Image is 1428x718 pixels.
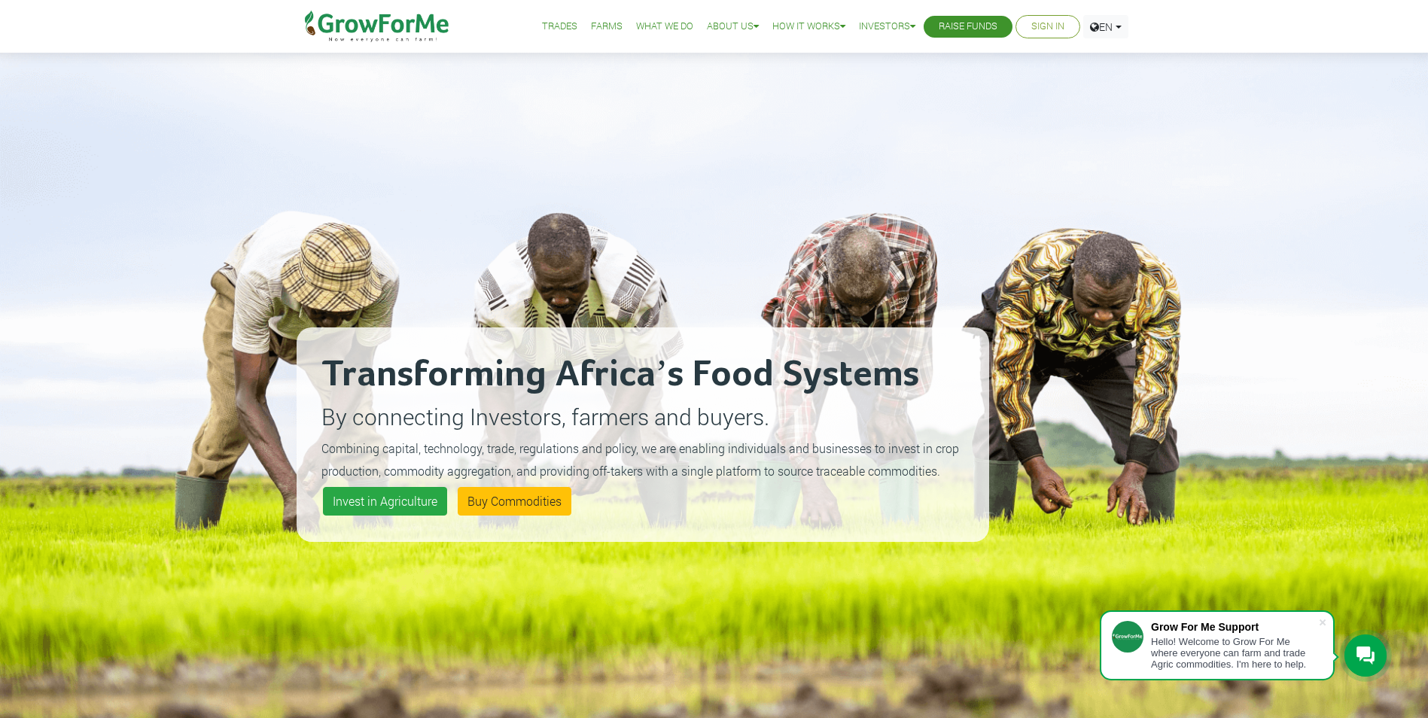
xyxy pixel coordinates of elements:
[542,19,577,35] a: Trades
[859,19,915,35] a: Investors
[939,19,997,35] a: Raise Funds
[591,19,623,35] a: Farms
[1151,621,1318,633] div: Grow For Me Support
[772,19,845,35] a: How it Works
[323,487,447,516] a: Invest in Agriculture
[458,487,571,516] a: Buy Commodities
[707,19,759,35] a: About Us
[1031,19,1064,35] a: Sign In
[321,440,959,479] small: Combining capital, technology, trade, regulations and policy, we are enabling individuals and bus...
[1151,636,1318,670] div: Hello! Welcome to Grow For Me where everyone can farm and trade Agric commodities. I'm here to help.
[321,400,964,434] p: By connecting Investors, farmers and buyers.
[321,352,964,397] h2: Transforming Africa’s Food Systems
[1083,15,1128,38] a: EN
[636,19,693,35] a: What We Do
